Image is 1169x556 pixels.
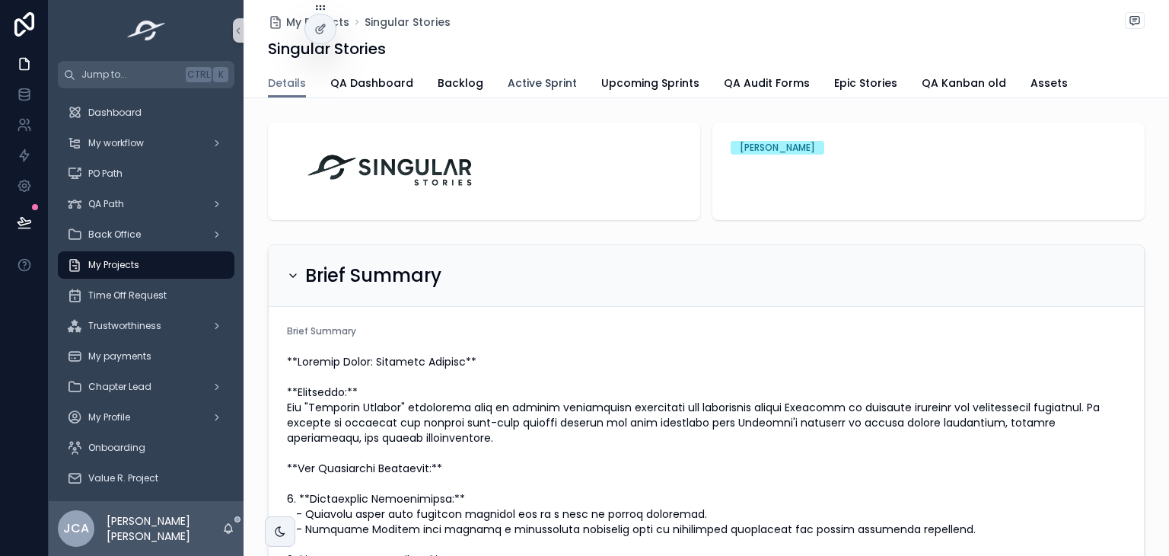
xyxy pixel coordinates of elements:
a: Epic Stories [834,69,897,100]
a: Dashboard [58,99,234,126]
span: My Projects [88,259,139,271]
img: SStories.png [286,141,503,202]
span: K [215,69,227,81]
a: QA Kanban old [922,69,1006,100]
a: Back Office [58,221,234,248]
a: My workflow [58,129,234,157]
span: Jump to... [81,69,180,81]
a: Value R. Project [58,465,234,492]
span: Back Office [88,228,141,241]
a: Active Sprint [508,69,577,100]
span: Trustworthiness [88,320,161,332]
a: Details [268,69,306,98]
span: QA Audit Forms [724,75,810,91]
a: QA Dashboard [330,69,413,100]
span: QA Path [88,198,124,210]
span: Upcoming Sprints [601,75,699,91]
span: Epic Stories [834,75,897,91]
a: Time Off Request [58,282,234,309]
a: Singular Stories [365,14,451,30]
span: My Profile [88,411,130,423]
span: Brief Summary [287,324,356,337]
span: Details [268,75,306,91]
span: QA Kanban old [922,75,1006,91]
a: My payments [58,343,234,370]
span: Dashboard [88,107,142,119]
span: PO Path [88,168,123,180]
a: QA Audit Forms [724,69,810,100]
a: My Profile [58,404,234,431]
span: QA Dashboard [330,75,413,91]
a: Upcoming Sprints [601,69,699,100]
p: [PERSON_NAME] [PERSON_NAME] [107,513,222,544]
a: My Projects [58,251,234,279]
h2: Brief Summary [305,264,441,288]
a: Onboarding [58,434,234,462]
img: App logo [123,18,170,43]
div: [PERSON_NAME] [740,141,815,155]
a: Assets [1030,69,1068,100]
span: Chapter Lead [88,381,151,393]
a: My Projects [268,14,349,30]
a: Backlog [438,69,483,100]
span: Time Off Request [88,289,167,302]
button: Jump to...CtrlK [58,61,234,88]
a: PO Path [58,160,234,187]
span: JCA [63,519,89,538]
span: Active Sprint [508,75,577,91]
div: scrollable content [49,88,244,501]
span: Value R. Project [88,472,158,484]
a: Trustworthiness [58,312,234,340]
span: My Projects [286,14,349,30]
a: Chapter Lead [58,373,234,401]
span: My workflow [88,137,144,149]
span: Ctrl [186,67,212,82]
span: My payments [88,350,151,363]
span: Onboarding [88,442,145,454]
a: QA Path [58,190,234,218]
span: Backlog [438,75,483,91]
h1: Singular Stories [268,38,386,59]
span: Assets [1030,75,1068,91]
